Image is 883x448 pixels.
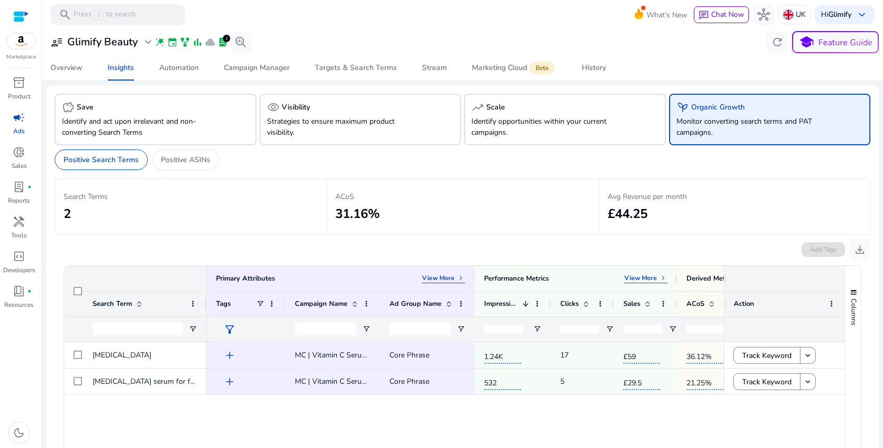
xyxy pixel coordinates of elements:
p: Press to search [74,9,136,21]
h5: Save [77,103,94,112]
span: Track Keyword [742,345,792,366]
button: Open Filter Menu [362,325,371,333]
span: visibility [267,101,280,114]
div: Performance Metrics [484,274,549,283]
p: Strategies to ensure maximum product visibility. [267,116,423,138]
span: / [94,9,104,21]
span: book_4 [13,285,25,297]
h2: 2 [64,206,318,222]
div: Automation [159,64,199,72]
span: 21.25% [686,372,723,390]
p: Positive Search Terms [64,154,139,165]
p: Monitor converting search terms and PAT campaigns. [676,116,832,138]
p: 5 [560,371,564,392]
span: £59 [623,346,660,364]
span: lab_profile [13,181,25,193]
span: hub [757,8,770,21]
p: Hi [821,11,851,18]
span: download [854,243,866,256]
span: user_attributes [50,36,63,48]
p: Resources [4,300,34,310]
button: refresh [767,32,788,53]
span: search_insights [234,36,247,48]
div: Marketing Cloud [472,64,557,72]
img: uk.svg [783,9,794,20]
span: Tags [216,299,231,308]
div: Overview [50,64,83,72]
img: amazon.svg [7,33,35,49]
span: fiber_manual_record [27,289,32,293]
p: Identify opportunities within your current campaigns. [471,116,627,138]
span: Impressions [484,299,518,308]
span: donut_small [13,146,25,158]
span: What's New [646,6,687,24]
span: ACoS [686,299,704,308]
span: code_blocks [13,250,25,263]
button: Open Filter Menu [457,325,465,333]
h2: 31.16% [335,206,590,222]
p: Identify and act upon irrelevant and non-converting Search Terms [62,116,218,138]
span: expand_more [142,36,155,48]
span: Search Term [93,299,132,308]
span: Columns [849,298,858,325]
span: school [799,35,814,50]
h3: Glimify Beauty [67,36,138,48]
input: Ad Group Name Filter Input [389,323,450,335]
span: trending_up [471,101,484,114]
span: Track Keyword [742,371,792,393]
button: search_insights [230,32,251,53]
p: Reports [8,196,30,205]
span: keyboard_arrow_right [659,274,668,282]
p: Feature Guide [818,36,872,49]
div: 2 [223,35,230,42]
span: Ad Group Name [389,299,441,308]
span: [MEDICAL_DATA] [93,350,151,360]
p: UK [796,5,806,24]
span: event [167,37,178,47]
div: Derived Metrics [686,274,736,283]
span: dark_mode [13,426,25,439]
h2: £44.25 [608,206,861,222]
span: MC | Vitamin C Serum | Phrase [295,350,397,360]
button: Track Keyword [733,347,800,364]
span: £29.5 [623,372,660,390]
span: Core Phrase [389,350,429,360]
p: 17 [560,344,569,366]
span: refresh [771,36,784,48]
button: Track Keyword [733,373,800,390]
span: Chat Now [711,9,744,19]
div: Stream [422,64,447,72]
p: View More [624,274,657,282]
span: campaign [13,111,25,124]
span: 532 [484,372,521,390]
span: 1.24K [484,346,521,364]
button: Open Filter Menu [533,325,541,333]
h5: Organic Growth [691,103,745,112]
mat-icon: keyboard_arrow_down [803,351,813,360]
span: Campaign Name [295,299,347,308]
p: Tools [11,231,27,240]
p: Marketplace [6,53,36,61]
span: filter_alt [223,323,236,336]
span: MC | Vitamin C Serum | Phrase [295,376,397,386]
div: History [582,64,606,72]
span: Sales [623,299,640,308]
div: Primary Attributes [216,274,275,283]
span: lab_profile [218,37,228,47]
span: 36.12% [686,346,723,364]
span: [MEDICAL_DATA] serum for face [93,376,201,386]
b: Glimify [828,9,851,19]
span: bar_chart [192,37,203,47]
button: Open Filter Menu [189,325,197,333]
button: chatChat Now [694,6,749,23]
span: add [223,349,236,362]
p: Product [8,92,30,101]
span: Beta [529,62,555,74]
span: handyman [13,215,25,228]
div: Insights [108,64,134,72]
span: wand_stars [155,37,165,47]
span: search [59,8,71,21]
p: Avg Revenue per month [608,191,861,202]
div: Campaign Manager [224,64,290,72]
p: ACoS [335,191,590,202]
